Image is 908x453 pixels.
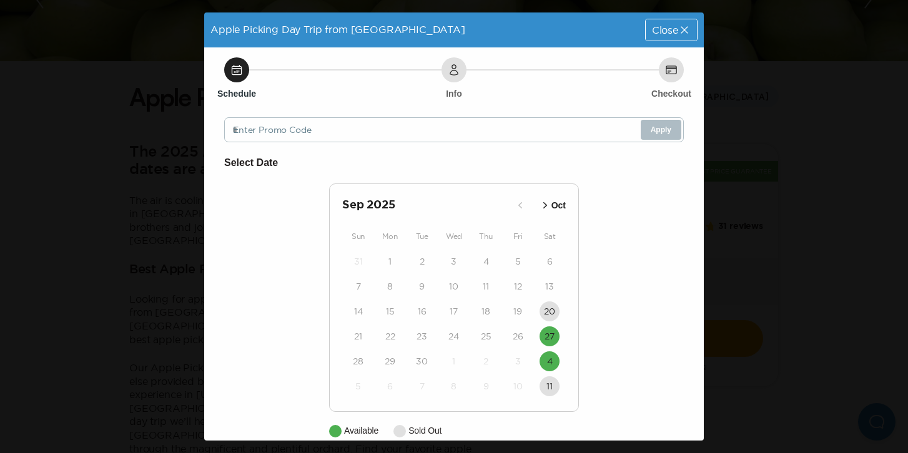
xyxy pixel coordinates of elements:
[217,87,256,100] h6: Schedule
[545,330,555,343] time: 27
[348,251,368,271] button: 31
[380,326,400,346] button: 22
[451,255,456,268] time: 3
[451,380,456,392] time: 8
[387,380,393,392] time: 6
[508,276,528,296] button: 12
[515,355,521,368] time: 3
[535,195,570,216] button: Oct
[651,87,691,100] h6: Checkout
[353,355,363,368] time: 28
[540,251,560,271] button: 6
[540,276,560,296] button: 13
[388,255,392,268] time: 1
[348,376,368,396] button: 5
[380,276,400,296] button: 8
[547,355,553,368] time: 4
[348,326,368,346] button: 21
[355,380,361,392] time: 5
[483,280,489,293] time: 11
[412,326,432,346] button: 23
[344,424,378,437] p: Available
[540,351,560,371] button: 4
[508,351,528,371] button: 3
[380,301,400,321] button: 15
[513,330,523,343] time: 26
[448,330,459,343] time: 24
[348,351,368,371] button: 28
[417,330,427,343] time: 23
[385,330,395,343] time: 22
[416,355,428,368] time: 30
[481,330,491,343] time: 25
[446,87,462,100] h6: Info
[452,355,455,368] time: 1
[481,305,490,318] time: 18
[508,251,528,271] button: 5
[551,199,566,212] p: Oct
[444,251,464,271] button: 3
[476,276,496,296] button: 11
[540,376,560,396] button: 11
[420,380,425,392] time: 7
[419,280,425,293] time: 9
[540,326,560,346] button: 27
[545,280,554,293] time: 13
[418,305,427,318] time: 16
[374,229,406,244] div: Mon
[540,301,560,321] button: 20
[508,326,528,346] button: 26
[534,229,566,244] div: Sat
[348,301,368,321] button: 14
[444,351,464,371] button: 1
[386,305,395,318] time: 15
[476,376,496,396] button: 9
[483,355,488,368] time: 2
[515,255,521,268] time: 5
[502,229,534,244] div: Fri
[412,301,432,321] button: 16
[476,301,496,321] button: 18
[508,376,528,396] button: 10
[444,376,464,396] button: 8
[450,305,458,318] time: 17
[408,424,442,437] p: Sold Out
[354,255,363,268] time: 31
[476,326,496,346] button: 25
[348,276,368,296] button: 7
[342,197,510,214] h2: Sep 2025
[483,255,489,268] time: 4
[354,330,362,343] time: 21
[444,301,464,321] button: 17
[544,305,555,318] time: 20
[406,229,438,244] div: Tue
[444,326,464,346] button: 24
[476,351,496,371] button: 2
[380,351,400,371] button: 29
[412,276,432,296] button: 9
[449,280,458,293] time: 10
[438,229,470,244] div: Wed
[547,255,553,268] time: 6
[412,376,432,396] button: 7
[210,24,465,35] span: Apple Picking Day Trip from [GEOGRAPHIC_DATA]
[385,355,395,368] time: 29
[387,280,393,293] time: 8
[342,229,374,244] div: Sun
[420,255,425,268] time: 2
[483,380,489,392] time: 9
[514,280,522,293] time: 12
[412,251,432,271] button: 2
[380,376,400,396] button: 6
[444,276,464,296] button: 10
[470,229,502,244] div: Thu
[354,305,363,318] time: 14
[224,155,684,171] h6: Select Date
[476,251,496,271] button: 4
[380,251,400,271] button: 1
[508,301,528,321] button: 19
[513,305,522,318] time: 19
[513,380,523,392] time: 10
[546,380,553,392] time: 11
[356,280,361,293] time: 7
